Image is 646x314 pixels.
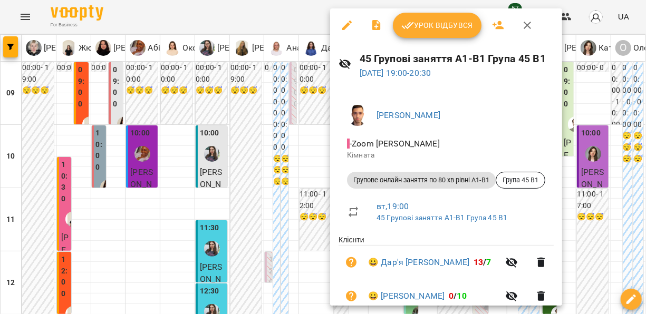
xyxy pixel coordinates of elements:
p: Кімната [347,150,545,161]
span: Група 45 B1 [496,175,545,185]
span: Урок відбувся [401,19,473,32]
span: - Zoom [PERSON_NAME] [347,139,442,149]
span: 7 [487,257,491,267]
b: / [449,291,467,301]
a: 45 Групові заняття А1-В1 Група 45 В1 [377,213,507,222]
div: Група 45 B1 [496,172,545,189]
a: [PERSON_NAME] [377,110,440,120]
a: [DATE] 19:00-20:30 [360,68,431,78]
span: Групове онлайн заняття по 80 хв рівні А1-В1 [347,175,496,185]
h6: 45 Групові заняття А1-В1 Група 45 В1 [360,51,554,67]
span: 10 [457,291,467,301]
span: 0 [449,291,454,301]
span: 13 [474,257,483,267]
img: 9b05a8dea675503133ecd8c94249fdf9.jpg [347,105,368,126]
button: Візит ще не сплачено. Додати оплату? [339,250,364,275]
a: 😀 [PERSON_NAME] [368,290,445,302]
a: 😀 Дар'я [PERSON_NAME] [368,256,469,269]
button: Візит ще не сплачено. Додати оплату? [339,283,364,309]
button: Урок відбувся [393,13,481,38]
b: / [474,257,491,267]
a: вт , 19:00 [377,201,409,211]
